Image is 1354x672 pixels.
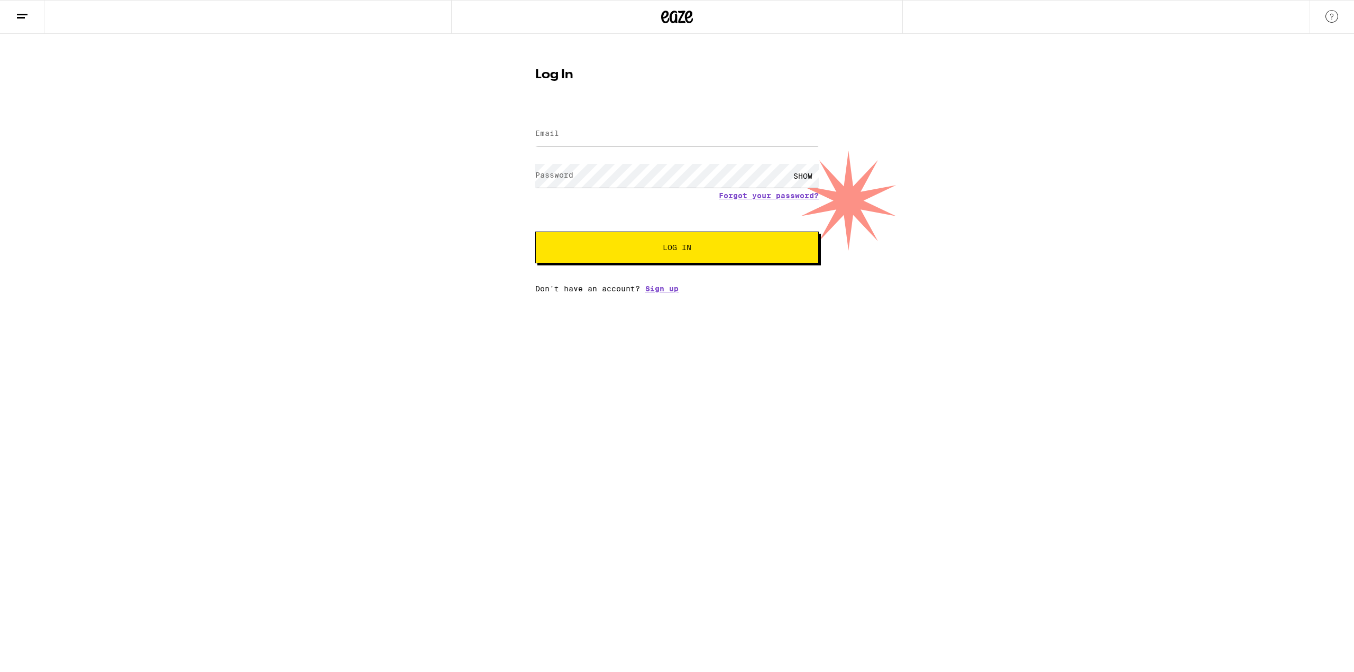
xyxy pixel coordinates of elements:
[535,69,819,81] h1: Log In
[535,171,573,179] label: Password
[787,164,819,188] div: SHOW
[663,244,691,251] span: Log In
[645,284,679,293] a: Sign up
[535,232,819,263] button: Log In
[535,284,819,293] div: Don't have an account?
[535,122,819,146] input: Email
[719,191,819,200] a: Forgot your password?
[535,129,559,137] label: Email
